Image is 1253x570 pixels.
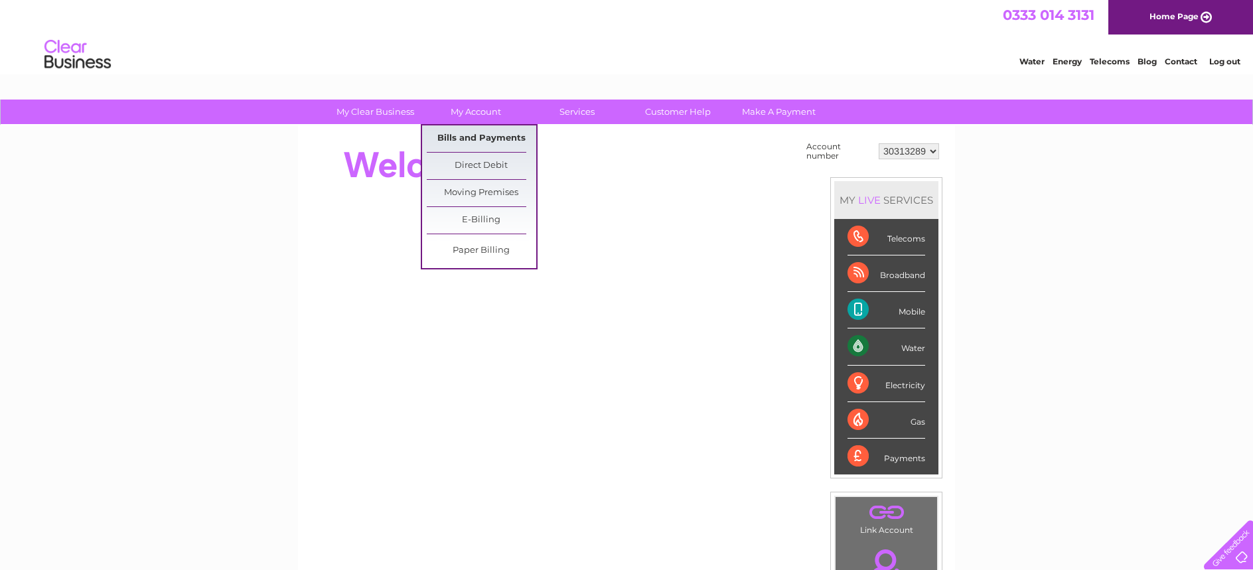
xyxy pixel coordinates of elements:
a: Log out [1209,56,1240,66]
a: My Clear Business [321,100,430,124]
a: My Account [421,100,531,124]
td: Account number [803,139,875,164]
a: . [839,500,934,524]
div: LIVE [855,194,883,206]
a: E-Billing [427,207,536,234]
a: Water [1019,56,1045,66]
a: Telecoms [1090,56,1130,66]
a: Services [522,100,632,124]
a: 0333 014 3131 [1003,7,1094,23]
div: Water [848,328,925,365]
div: Electricity [848,366,925,402]
div: Gas [848,402,925,439]
a: Moving Premises [427,180,536,206]
a: Bills and Payments [427,125,536,152]
a: Make A Payment [724,100,834,124]
div: Mobile [848,292,925,328]
div: Payments [848,439,925,474]
td: Link Account [835,496,938,538]
div: MY SERVICES [834,181,938,219]
div: Clear Business is a trading name of Verastar Limited (registered in [GEOGRAPHIC_DATA] No. 3667643... [314,7,941,64]
a: Paper Billing [427,238,536,264]
div: Telecoms [848,219,925,255]
a: Blog [1138,56,1157,66]
a: Direct Debit [427,153,536,179]
a: Customer Help [623,100,733,124]
div: Broadband [848,255,925,292]
a: Contact [1165,56,1197,66]
a: Energy [1053,56,1082,66]
img: logo.png [44,35,111,75]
